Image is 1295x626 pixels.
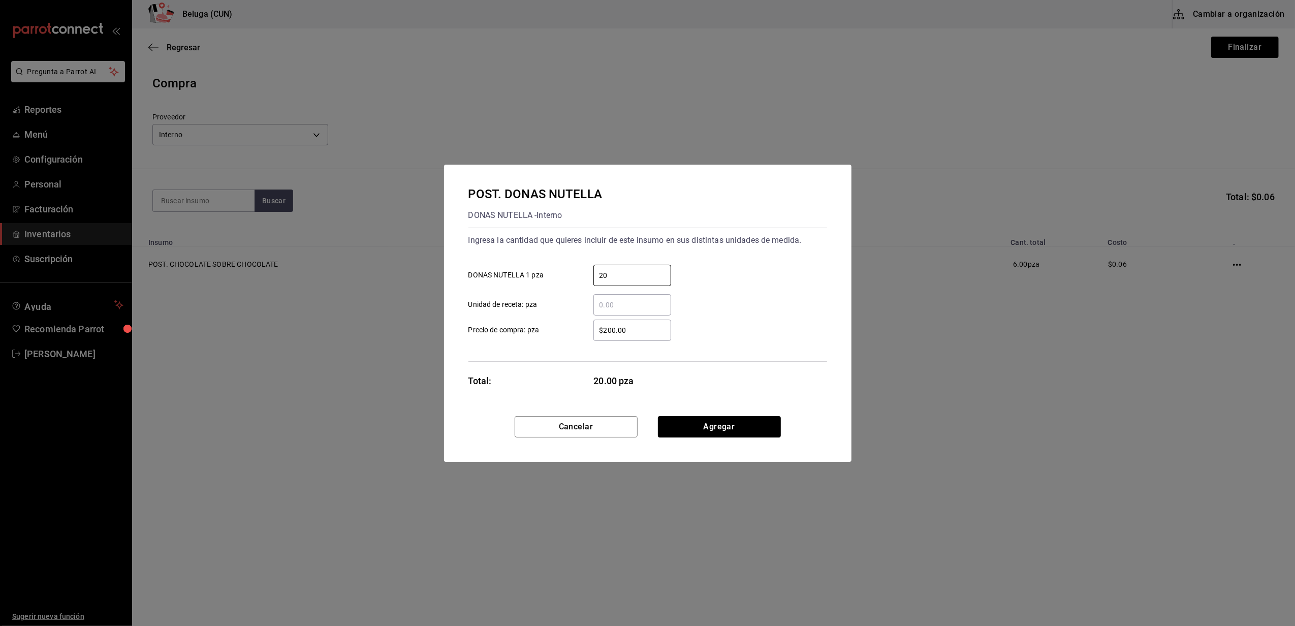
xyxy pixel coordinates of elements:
[593,299,671,311] input: Unidad de receta: pza
[468,232,827,248] div: Ingresa la cantidad que quieres incluir de este insumo en sus distintas unidades de medida.
[515,416,638,437] button: Cancelar
[468,325,540,335] span: Precio de compra: pza
[658,416,781,437] button: Agregar
[468,299,538,310] span: Unidad de receta: pza
[468,207,603,224] div: DONAS NUTELLA - Interno
[468,374,492,388] div: Total:
[594,374,672,388] span: 20.00 pza
[593,269,671,281] input: DONAS NUTELLA 1 pza
[468,185,603,203] div: POST. DONAS NUTELLA
[593,324,671,336] input: Precio de compra: pza
[468,270,544,280] span: DONAS NUTELLA 1 pza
